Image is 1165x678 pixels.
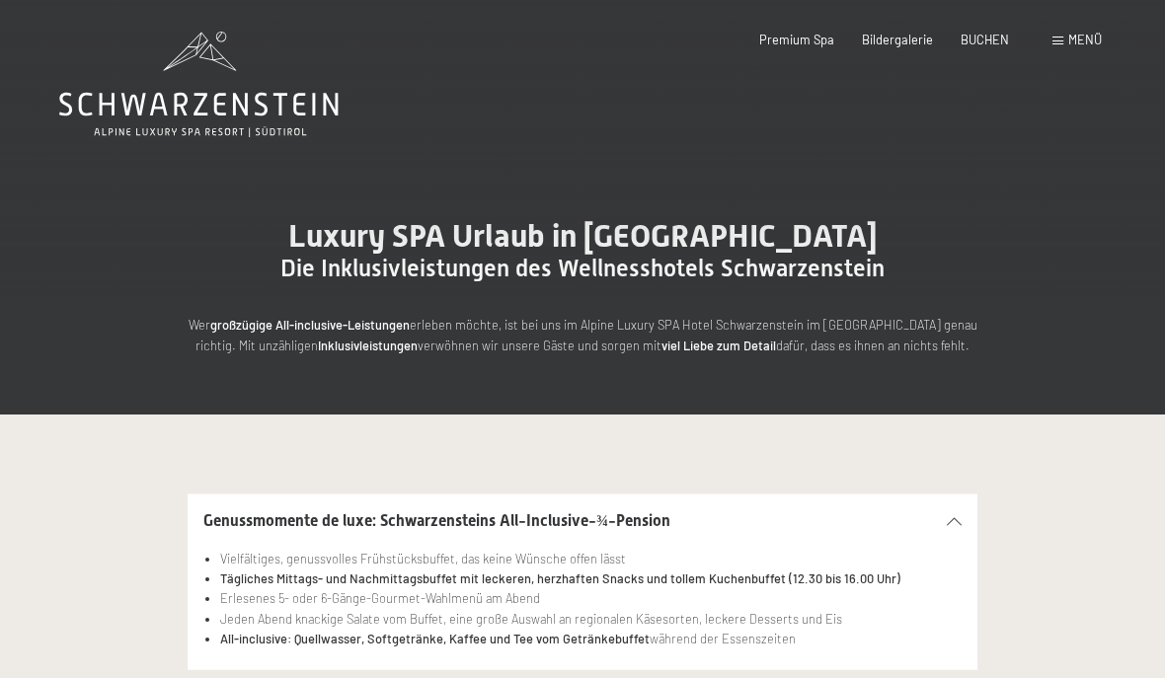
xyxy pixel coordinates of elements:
span: Luxury SPA Urlaub in [GEOGRAPHIC_DATA] [288,217,878,255]
li: Erlesenes 5- oder 6-Gänge-Gourmet-Wahlmenü am Abend [220,588,962,608]
a: Premium Spa [759,32,834,47]
strong: All-inclusive: Quellwasser, Softgetränke, Kaffee und Tee vom Getränkebuffet [220,631,650,646]
li: während der Essenszeiten [220,629,962,648]
li: Vielfältiges, genussvolles Frühstücksbuffet, das keine Wünsche offen lässt [220,549,962,568]
p: Wer erleben möchte, ist bei uns im Alpine Luxury SPA Hotel Schwarzenstein im [GEOGRAPHIC_DATA] ge... [188,315,977,355]
strong: viel Liebe zum Detail [661,338,776,353]
li: Jeden Abend knackige Salate vom Buffet, eine große Auswahl an regionalen Käsesorten, leckere Dess... [220,609,962,629]
strong: großzügige All-inclusive-Leistungen [210,317,410,333]
span: Genussmomente de luxe: Schwarzensteins All-Inclusive-¾-Pension [203,511,670,530]
span: Die Inklusivleistungen des Wellnesshotels Schwarzenstein [280,255,885,282]
strong: Inklusivleistungen [318,338,418,353]
strong: Tägliches Mittags- und Nachmittagsbuffet mit leckeren, herzhaften Snacks und tollem Kuchenbuffet ... [220,570,900,586]
a: BUCHEN [961,32,1009,47]
span: Menü [1068,32,1102,47]
a: Bildergalerie [862,32,933,47]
